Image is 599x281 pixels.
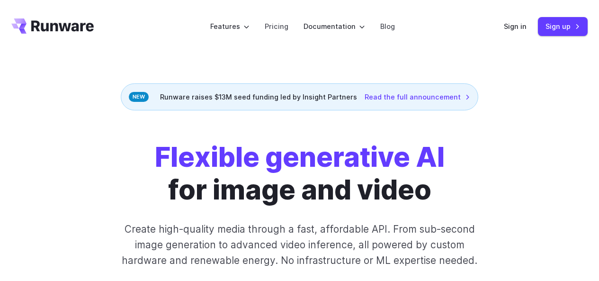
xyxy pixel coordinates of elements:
[11,18,94,34] a: Go to /
[538,17,588,36] a: Sign up
[121,83,478,110] div: Runware raises $13M seed funding led by Insight Partners
[265,21,288,32] a: Pricing
[504,21,527,32] a: Sign in
[304,21,365,32] label: Documentation
[380,21,395,32] a: Blog
[115,221,484,269] p: Create high-quality media through a fast, affordable API. From sub-second image generation to adv...
[155,140,445,173] strong: Flexible generative AI
[210,21,250,32] label: Features
[365,91,470,102] a: Read the full announcement
[155,141,445,206] h1: for image and video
